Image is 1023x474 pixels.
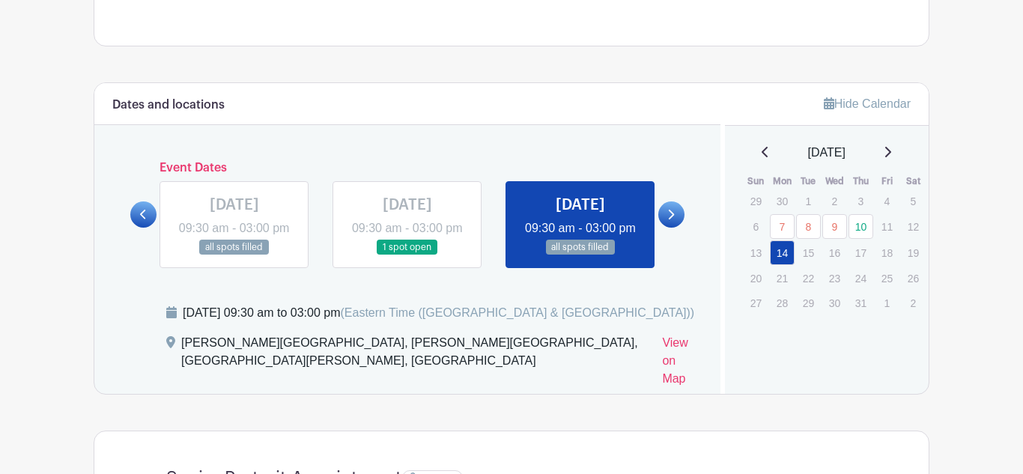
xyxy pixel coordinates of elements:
p: 6 [744,215,768,238]
p: 5 [901,189,926,213]
p: 2 [901,291,926,315]
p: 30 [770,189,795,213]
p: 30 [822,291,847,315]
a: Hide Calendar [824,97,911,110]
span: (Eastern Time ([GEOGRAPHIC_DATA] & [GEOGRAPHIC_DATA])) [340,306,694,319]
th: Sun [743,174,769,189]
th: Wed [822,174,848,189]
h6: Dates and locations [112,98,225,112]
th: Tue [795,174,822,189]
th: Fri [874,174,900,189]
p: 3 [849,189,873,213]
p: 29 [796,291,821,315]
p: 25 [875,267,899,290]
p: 27 [744,291,768,315]
a: 9 [822,214,847,239]
p: 4 [875,189,899,213]
p: 29 [744,189,768,213]
p: 13 [744,241,768,264]
p: 1 [875,291,899,315]
p: 21 [770,267,795,290]
p: 11 [875,215,899,238]
th: Thu [848,174,874,189]
h6: Event Dates [157,161,658,175]
span: [DATE] [808,144,846,162]
a: 10 [849,214,873,239]
p: 20 [744,267,768,290]
div: [PERSON_NAME][GEOGRAPHIC_DATA], [PERSON_NAME][GEOGRAPHIC_DATA], [GEOGRAPHIC_DATA][PERSON_NAME], [... [181,334,650,394]
p: 22 [796,267,821,290]
th: Sat [900,174,926,189]
p: 28 [770,291,795,315]
p: 15 [796,241,821,264]
p: 26 [901,267,926,290]
div: [DATE] 09:30 am to 03:00 pm [183,304,694,322]
p: 31 [849,291,873,315]
p: 19 [901,241,926,264]
p: 17 [849,241,873,264]
p: 24 [849,267,873,290]
p: 12 [901,215,926,238]
a: 8 [796,214,821,239]
a: 14 [770,240,795,265]
p: 18 [875,241,899,264]
p: 2 [822,189,847,213]
th: Mon [769,174,795,189]
p: 16 [822,241,847,264]
p: 23 [822,267,847,290]
a: 7 [770,214,795,239]
p: 1 [796,189,821,213]
a: View on Map [662,334,702,394]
